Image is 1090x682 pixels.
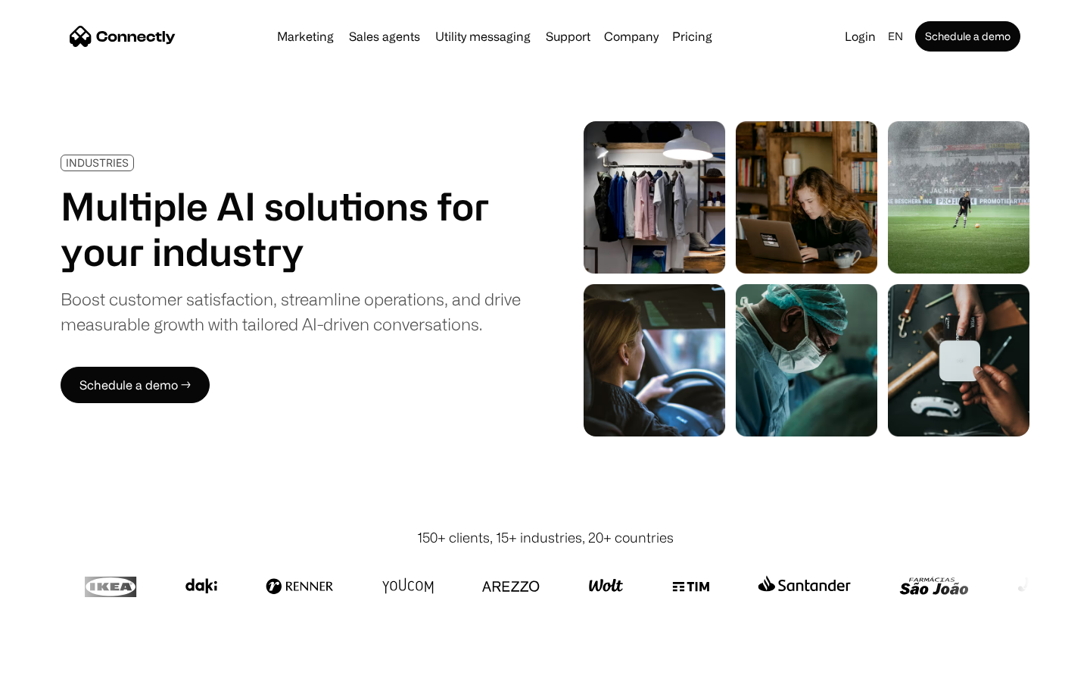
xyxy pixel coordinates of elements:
ul: Language list [30,655,91,677]
aside: Language selected: English [15,654,91,677]
div: Boost customer satisfaction, streamline operations, and drive measurable growth with tailored AI-... [61,286,521,336]
a: Schedule a demo → [61,367,210,403]
h1: Multiple AI solutions for your industry [61,183,521,274]
a: Login [839,26,882,47]
div: 150+ clients, 15+ industries, 20+ countries [417,527,674,548]
div: Company [604,26,659,47]
a: Sales agents [343,30,426,42]
a: Schedule a demo [915,21,1020,52]
a: Pricing [666,30,718,42]
a: Utility messaging [429,30,537,42]
div: INDUSTRIES [66,157,129,168]
div: en [888,26,903,47]
a: Marketing [271,30,340,42]
a: Support [540,30,596,42]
